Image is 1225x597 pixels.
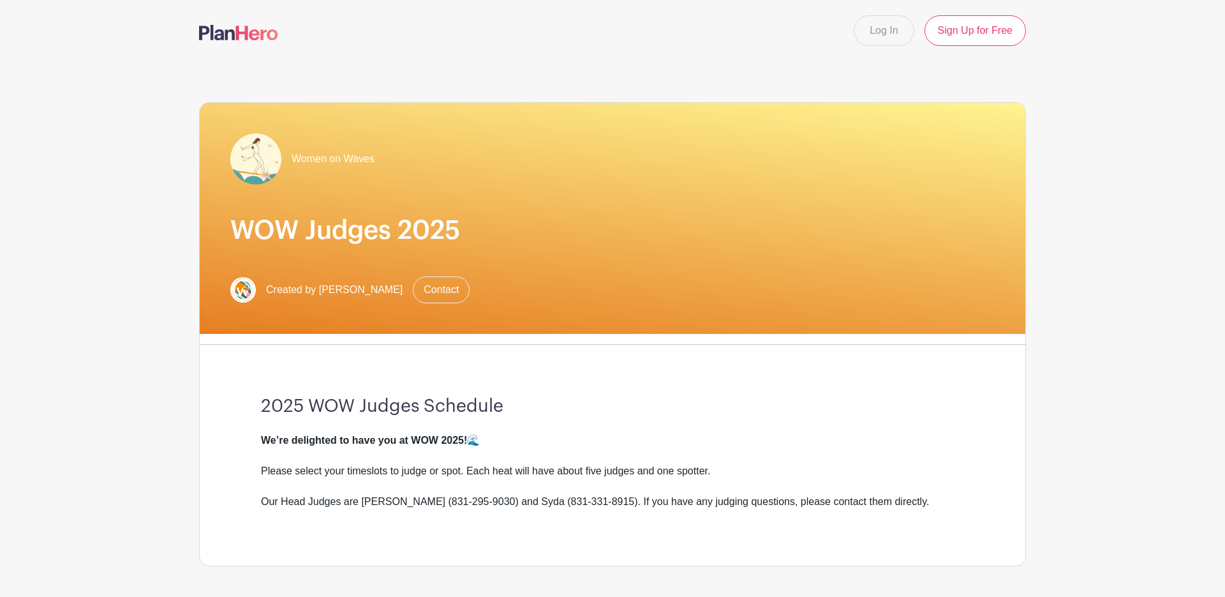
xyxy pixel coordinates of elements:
[261,435,467,446] strong: We’re delighted to have you at WOW 2025!
[261,396,964,418] h3: 2025 WOW Judges Schedule
[266,282,403,298] span: Created by [PERSON_NAME]
[199,25,278,40] img: logo-507f7623f17ff9eddc593b1ce0a138ce2505c220e1c5a4e2b4648c50719b7d32.svg
[230,215,995,246] h1: WOW Judges 2025
[230,277,256,303] img: Screenshot%202025-06-15%20at%209.03.41%E2%80%AFPM.png
[413,276,470,303] a: Contact
[924,15,1026,46] a: Sign Up for Free
[261,433,964,494] div: 🌊 Please select your timeslots to judge or spot. Each heat will have about five judges and one sp...
[230,133,281,185] img: Screenshot%202025-09-01%20at%208.45.52%E2%80%AFPM.png
[261,494,964,525] div: Our Head Judges are [PERSON_NAME] (831-295-9030) and Syda (831-331-8915). If you have any judging...
[292,151,375,167] span: Women on Waves
[854,15,914,46] a: Log In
